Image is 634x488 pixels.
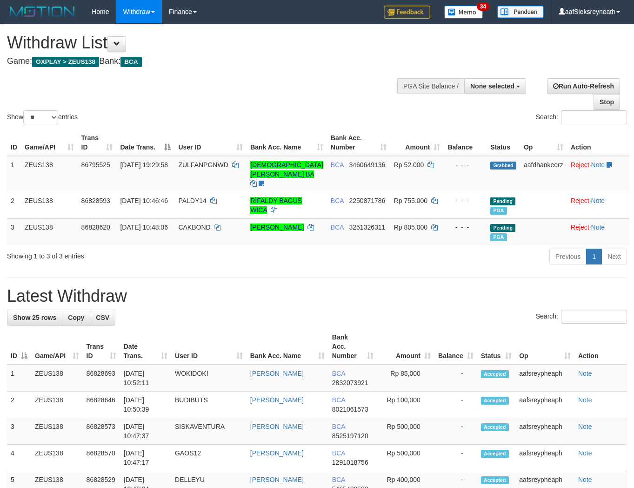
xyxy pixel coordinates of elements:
[490,207,507,215] span: Marked by aafnoeunsreypich
[81,161,110,169] span: 86795525
[384,6,430,19] img: Feedback.jpg
[21,218,78,245] td: ZEUS138
[7,57,414,66] h4: Game: Bank:
[434,365,477,392] td: -
[481,450,509,458] span: Accepted
[31,392,83,418] td: ZEUS138
[477,329,515,365] th: Status: activate to sort column ascending
[250,396,304,404] a: [PERSON_NAME]
[349,197,386,204] span: Copy 2250871786 to clipboard
[7,192,21,218] td: 2
[7,392,31,418] td: 2
[90,310,115,325] a: CSV
[377,329,434,365] th: Amount: activate to sort column ascending
[120,224,167,231] span: [DATE] 10:48:06
[490,233,507,241] span: Marked by aafnoeunsreypich
[120,365,171,392] td: [DATE] 10:52:11
[536,310,627,324] label: Search:
[171,392,247,418] td: BUDIBUTS
[332,370,345,377] span: BCA
[561,310,627,324] input: Search:
[481,423,509,431] span: Accepted
[171,365,247,392] td: WOKIDOKI
[178,197,206,204] span: PALDY14
[515,445,574,471] td: aafsreypheaph
[7,445,31,471] td: 4
[332,432,368,440] span: Copy 8525197120 to clipboard
[332,449,345,457] span: BCA
[490,162,516,169] span: Grabbed
[515,365,574,392] td: aafsreypheaph
[481,370,509,378] span: Accepted
[13,314,56,321] span: Show 25 rows
[447,223,483,232] div: - - -
[83,365,120,392] td: 86828693
[250,370,304,377] a: [PERSON_NAME]
[490,224,515,232] span: Pending
[574,329,627,365] th: Action
[68,314,84,321] span: Copy
[515,392,574,418] td: aafsreypheaph
[561,110,627,124] input: Search:
[520,129,567,156] th: Op: activate to sort column ascending
[171,329,247,365] th: User ID: activate to sort column ascending
[21,156,78,192] td: ZEUS138
[578,476,592,483] a: Note
[567,129,629,156] th: Action
[21,192,78,218] td: ZEUS138
[515,418,574,445] td: aafsreypheaph
[7,287,627,305] h1: Latest Withdraw
[332,406,368,413] span: Copy 8021061573 to clipboard
[567,218,629,245] td: ·
[178,161,228,169] span: ZULFANPGNWD
[447,160,483,169] div: - - -
[32,57,99,67] span: OXPLAY > ZEUS138
[7,129,21,156] th: ID
[83,418,120,445] td: 86828573
[7,218,21,245] td: 3
[83,392,120,418] td: 86828646
[332,476,345,483] span: BCA
[120,57,141,67] span: BCA
[250,197,302,214] a: RIFALDY BAGUS WICA
[7,310,62,325] a: Show 25 rows
[434,329,477,365] th: Balance: activate to sort column ascending
[591,161,605,169] a: Note
[444,129,487,156] th: Balance
[591,224,605,231] a: Note
[81,224,110,231] span: 86828620
[434,392,477,418] td: -
[174,129,247,156] th: User ID: activate to sort column ascending
[594,94,620,110] a: Stop
[481,397,509,405] span: Accepted
[444,6,483,19] img: Button%20Memo.svg
[250,449,304,457] a: [PERSON_NAME]
[567,156,629,192] td: ·
[578,370,592,377] a: Note
[328,329,377,365] th: Bank Acc. Number: activate to sort column ascending
[578,449,592,457] a: Note
[78,129,117,156] th: Trans ID: activate to sort column ascending
[464,78,526,94] button: None selected
[120,418,171,445] td: [DATE] 10:47:37
[394,161,424,169] span: Rp 52.000
[81,197,110,204] span: 86828593
[178,224,210,231] span: CAKBOND
[23,110,58,124] select: Showentries
[247,329,328,365] th: Bank Acc. Name: activate to sort column ascending
[21,129,78,156] th: Game/API: activate to sort column ascending
[578,423,592,430] a: Note
[7,156,21,192] td: 1
[116,129,174,156] th: Date Trans.: activate to sort column descending
[571,197,589,204] a: Reject
[120,197,167,204] span: [DATE] 10:46:46
[397,78,464,94] div: PGA Site Balance /
[571,161,589,169] a: Reject
[331,224,344,231] span: BCA
[394,224,427,231] span: Rp 805.000
[601,249,627,264] a: Next
[520,156,567,192] td: aafdhankeerz
[247,129,327,156] th: Bank Acc. Name: activate to sort column ascending
[120,329,171,365] th: Date Trans.: activate to sort column ascending
[171,418,247,445] td: SISKAVENTURA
